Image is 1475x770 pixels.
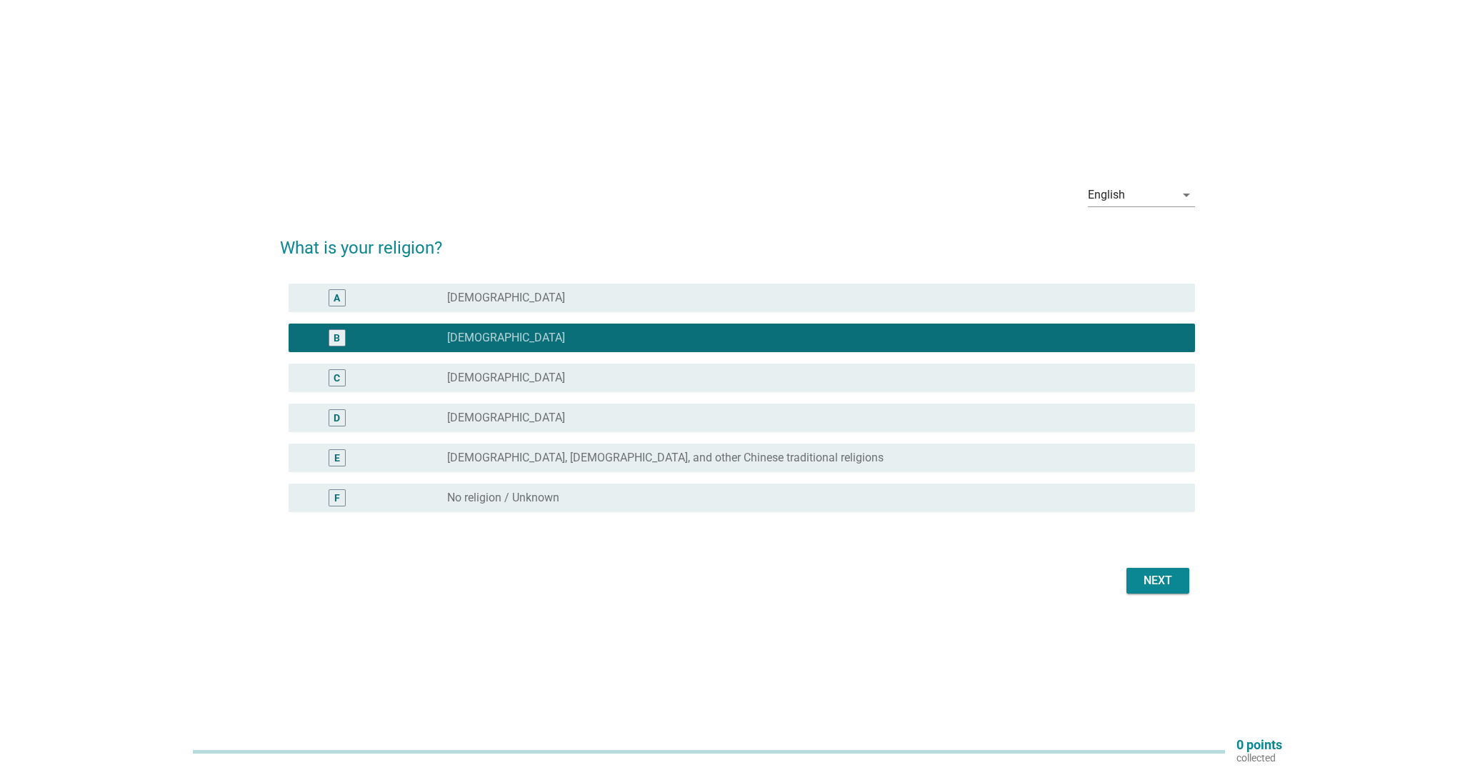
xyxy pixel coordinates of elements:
label: No religion / Unknown [447,491,559,505]
div: B [334,331,340,346]
label: [DEMOGRAPHIC_DATA], [DEMOGRAPHIC_DATA], and other Chinese traditional religions [447,451,884,465]
div: A [334,291,340,306]
i: arrow_drop_down [1178,186,1195,204]
div: English [1088,189,1125,201]
div: D [334,411,340,426]
label: [DEMOGRAPHIC_DATA] [447,411,565,425]
div: Next [1138,572,1178,589]
h2: What is your religion? [280,221,1195,261]
label: [DEMOGRAPHIC_DATA] [447,291,565,305]
div: C [334,371,340,386]
button: Next [1126,568,1189,594]
label: [DEMOGRAPHIC_DATA] [447,371,565,385]
p: 0 points [1236,739,1282,751]
div: F [334,491,340,506]
p: collected [1236,751,1282,764]
label: [DEMOGRAPHIC_DATA] [447,331,565,345]
div: E [334,451,340,466]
